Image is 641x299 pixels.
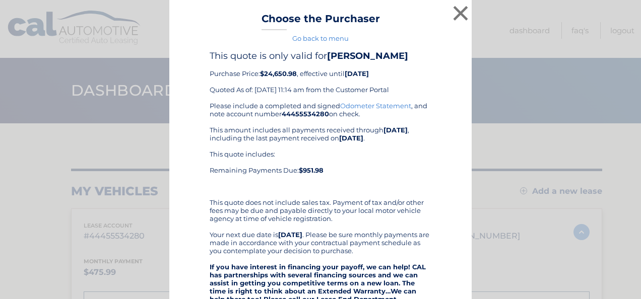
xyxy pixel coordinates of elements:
div: This quote includes: Remaining Payments Due: [210,150,431,190]
b: [DATE] [339,134,363,142]
a: Odometer Statement [340,102,411,110]
b: $951.98 [299,166,324,174]
h4: This quote is only valid for [210,50,431,61]
div: Purchase Price: , effective until Quoted As of: [DATE] 11:14 am from the Customer Portal [210,50,431,102]
b: [DATE] [345,69,369,78]
b: [DATE] [278,231,302,239]
b: [PERSON_NAME] [327,50,408,61]
b: $24,650.98 [260,69,297,78]
a: Go back to menu [292,34,349,42]
b: [DATE] [383,126,408,134]
h3: Choose the Purchaser [262,13,380,30]
button: × [451,3,471,23]
b: 44455534280 [282,110,329,118]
